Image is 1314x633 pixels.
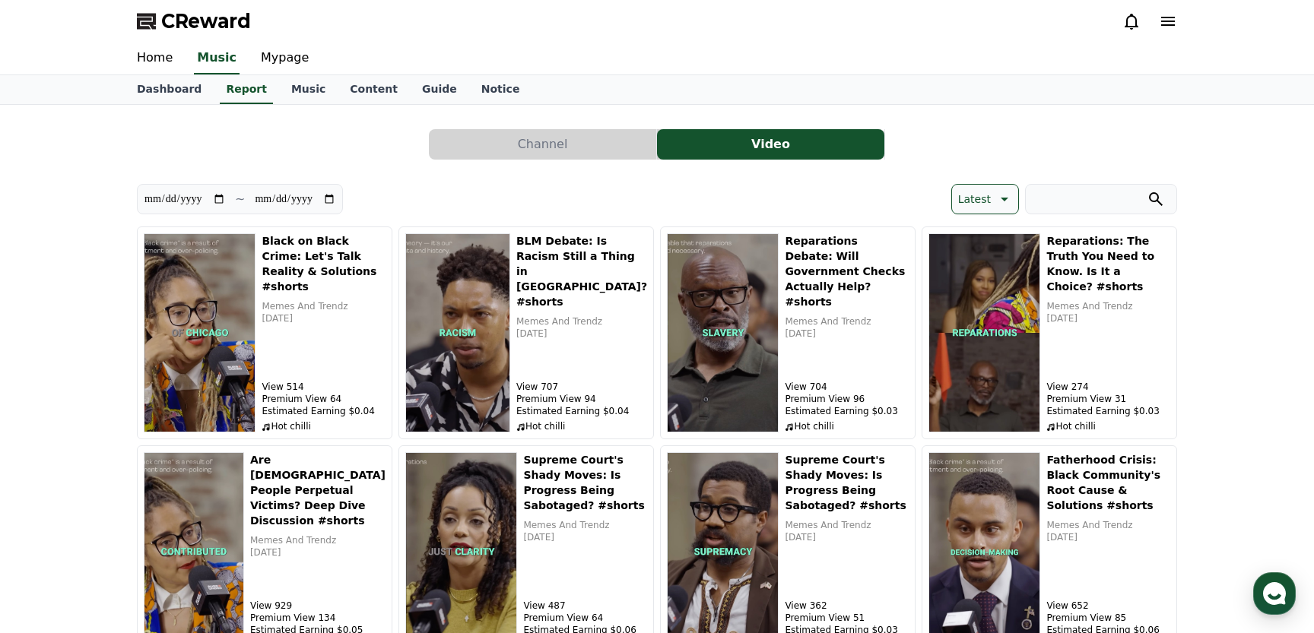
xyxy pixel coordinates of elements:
h5: Reparations: The Truth You Need to Know. Is It a Choice? #shorts [1046,233,1170,294]
p: [DATE] [250,546,386,559]
button: Reparations: The Truth You Need to Know. Is It a Choice? #shorts Reparations: The Truth You Need ... [922,226,1177,439]
h5: Are [DEMOGRAPHIC_DATA] People Perpetual Victims? Deep Dive Discussion #shorts [250,452,386,528]
p: Estimated Earning $0.03 [1046,405,1170,417]
p: [DATE] [523,531,647,543]
p: Memes And Trendz [523,519,647,531]
p: Premium View 51 [785,612,909,624]
img: Black on Black Crime: Let's Talk Reality & Solutions #shorts [144,233,255,432]
a: Content [338,75,410,104]
p: [DATE] [516,328,647,340]
p: Hot chilli [262,420,386,432]
span: Settings [225,505,262,517]
p: Memes And Trendz [250,534,386,546]
img: Reparations Debate: Will Government Checks Actually Help? #shorts [667,233,779,432]
h5: Fatherhood Crisis: Black Community's Root Cause & Solutions #shorts [1046,452,1170,513]
p: Estimated Earning $0.03 [785,405,909,417]
p: View 704 [785,381,909,393]
p: View 652 [1046,600,1170,612]
p: Premium View 85 [1046,612,1170,624]
img: BLM Debate: Is Racism Still a Thing in Modern America? #shorts [405,233,510,432]
p: View 487 [523,600,647,612]
p: [DATE] [785,531,909,543]
p: View 274 [1046,381,1170,393]
button: Latest [951,184,1019,214]
p: Premium View 31 [1046,393,1170,405]
a: Settings [196,482,292,520]
a: Channel [429,129,657,160]
a: Video [657,129,885,160]
p: Estimated Earning $0.04 [516,405,647,417]
span: Messages [126,505,171,517]
p: Premium View 96 [785,393,909,405]
p: [DATE] [785,328,909,340]
p: ~ [235,190,245,208]
h5: BLM Debate: Is Racism Still a Thing in [GEOGRAPHIC_DATA]? #shorts [516,233,647,309]
p: Memes And Trendz [1046,300,1170,312]
button: Video [657,129,884,160]
a: CReward [137,9,251,33]
p: Hot chilli [516,420,647,432]
p: [DATE] [262,312,386,324]
p: Latest [958,188,991,210]
h5: Reparations Debate: Will Government Checks Actually Help? #shorts [785,233,909,309]
button: Black on Black Crime: Let's Talk Reality & Solutions #shorts Black on Black Crime: Let's Talk Rea... [137,226,392,439]
button: Channel [429,129,656,160]
p: Memes And Trendz [516,315,647,328]
button: Reparations Debate: Will Government Checks Actually Help? #shorts Reparations Debate: Will Govern... [660,226,916,439]
a: Mypage [249,43,321,74]
a: Music [194,43,240,74]
p: Memes And Trendz [785,519,909,531]
p: Memes And Trendz [262,300,386,312]
p: Premium View 134 [250,612,386,624]
p: Memes And Trendz [785,315,909,328]
p: Hot chilli [785,420,909,432]
p: Estimated Earning $0.04 [262,405,386,417]
p: [DATE] [1046,312,1170,324]
a: Home [125,43,185,74]
span: Home [39,505,65,517]
h5: Supreme Court's Shady Moves: Is Progress Being Sabotaged? #shorts [523,452,647,513]
a: Report [220,75,273,104]
p: [DATE] [1046,531,1170,543]
a: Music [279,75,338,104]
p: Premium View 64 [262,393,386,405]
p: View 929 [250,600,386,612]
h5: Supreme Court's Shady Moves: Is Progress Being Sabotaged? #shorts [785,452,909,513]
span: CReward [161,9,251,33]
a: Dashboard [125,75,214,104]
p: Hot chilli [1046,420,1170,432]
p: View 514 [262,381,386,393]
p: Premium View 94 [516,393,647,405]
p: Memes And Trendz [1046,519,1170,531]
button: BLM Debate: Is Racism Still a Thing in Modern America? #shorts BLM Debate: Is Racism Still a Thin... [398,226,654,439]
img: Reparations: The Truth You Need to Know. Is It a Choice? #shorts [928,233,1040,432]
p: View 362 [785,600,909,612]
h5: Black on Black Crime: Let's Talk Reality & Solutions #shorts [262,233,386,294]
p: View 707 [516,381,647,393]
a: Notice [469,75,532,104]
a: Home [5,482,100,520]
a: Messages [100,482,196,520]
p: Premium View 64 [523,612,647,624]
a: Guide [410,75,469,104]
